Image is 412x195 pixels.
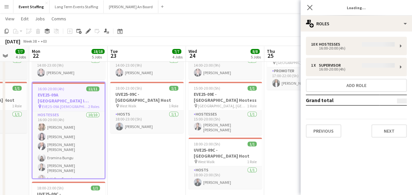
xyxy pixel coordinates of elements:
[110,57,184,79] app-card-role: Hostesses1/114:00-23:00 (9h)[PERSON_NAME]
[12,86,22,91] span: 1/1
[120,103,136,108] span: West Walk
[92,54,104,59] div: 5 Jobs
[247,103,257,108] span: 1 Role
[247,86,257,91] span: 1/1
[188,57,262,79] app-card-role: Hostesses1/114:00-23:00 (9h)[PERSON_NAME]
[194,141,220,146] span: 18:00-23:00 (5h)
[250,49,260,54] span: 8/8
[115,86,142,91] span: 18:00-23:00 (5h)
[88,104,99,109] span: 2 Roles
[91,49,105,54] span: 18/18
[267,38,340,90] app-job-card: 17:00-22:00 (5h)1/1OBA25-09A - [DEMOGRAPHIC_DATA] Bilingual Promoter [GEOGRAPHIC_DATA]1 RolePromo...
[188,91,262,103] h3: EVE25-09E - [GEOGRAPHIC_DATA] Hostess
[21,16,29,22] span: Edit
[37,185,64,190] span: 18:00-23:00 (5h)
[306,79,407,92] button: Add role
[188,111,262,135] app-card-role: Hostesses1/115:00-20:00 (5h)[PERSON_NAME] [PERSON_NAME]
[35,16,45,22] span: Jobs
[32,92,105,104] h3: EVE25-09A [GEOGRAPHIC_DATA] I Hostesses
[32,14,48,23] a: Jobs
[49,14,69,23] a: Comms
[110,91,184,103] h3: UVE25-09C - [GEOGRAPHIC_DATA] Host
[306,124,341,138] button: Previous
[188,48,197,54] span: Wed
[41,39,47,44] div: +03
[169,103,178,108] span: 1 Role
[42,104,88,109] span: EVE25-09A [DEMOGRAPHIC_DATA] Hosteses
[301,3,412,12] h3: Loading...
[51,16,66,22] span: Comms
[188,166,262,189] app-card-role: Hosts1/118:00-23:00 (5h)[PERSON_NAME]
[5,16,14,22] span: View
[38,86,64,91] span: 16:00-20:00 (4h)
[16,54,26,59] div: 4 Jobs
[32,48,40,54] span: Mon
[247,159,257,164] span: 1 Role
[32,57,105,79] app-card-role: Hostesses1/114:00-23:00 (9h)[PERSON_NAME]
[110,48,118,54] span: Tue
[31,52,40,59] span: 22
[188,82,262,135] app-job-card: 15:00-20:00 (5h)1/1EVE25-09E - [GEOGRAPHIC_DATA] Hostess [GEOGRAPHIC_DATA], [GEOGRAPHIC_DATA]1 Ro...
[104,0,158,13] button: [PERSON_NAME] An Board
[371,124,407,138] button: Next
[247,141,257,146] span: 1/1
[18,14,31,23] a: Edit
[22,39,38,44] span: Week 38
[110,82,184,133] app-job-card: 18:00-23:00 (5h)1/1UVE25-09C - [GEOGRAPHIC_DATA] Host West Walk1 RoleHosts1/118:00-23:00 (5h)[PER...
[109,52,118,59] span: 23
[267,48,275,54] span: Thu
[301,16,412,32] div: Roles
[49,0,104,13] button: Long Term Events Staffing
[86,86,99,91] span: 11/11
[172,54,183,59] div: 4 Jobs
[306,95,380,105] td: Grand total
[267,67,340,90] app-card-role: Promoter1/117:00-22:00 (5h)[PERSON_NAME]
[276,60,312,65] span: [GEOGRAPHIC_DATA]
[188,147,262,159] h3: UVE25-09C - [GEOGRAPHIC_DATA] Host
[169,86,178,91] span: 1/1
[91,185,100,190] span: 1/1
[198,103,247,108] span: [GEOGRAPHIC_DATA], [GEOGRAPHIC_DATA]
[3,14,17,23] a: View
[266,52,275,59] span: 25
[187,52,197,59] span: 24
[198,159,215,164] span: West Walk
[188,138,262,189] app-job-card: 18:00-23:00 (5h)1/1UVE25-09C - [GEOGRAPHIC_DATA] Host West Walk1 RoleHosts1/118:00-23:00 (5h)[PER...
[32,82,105,179] app-job-card: 16:00-20:00 (4h)11/11EVE25-09A [GEOGRAPHIC_DATA] I Hostesses EVE25-09A [DEMOGRAPHIC_DATA] Hostese...
[110,111,184,133] app-card-role: Hosts1/118:00-23:00 (5h)[PERSON_NAME]
[251,54,261,59] div: 5 Jobs
[5,38,20,45] div: [DATE]
[13,0,49,13] button: Event Staffing
[15,49,25,54] span: 7/7
[194,86,220,91] span: 15:00-20:00 (5h)
[172,49,181,54] span: 7/7
[12,103,22,108] span: 1 Role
